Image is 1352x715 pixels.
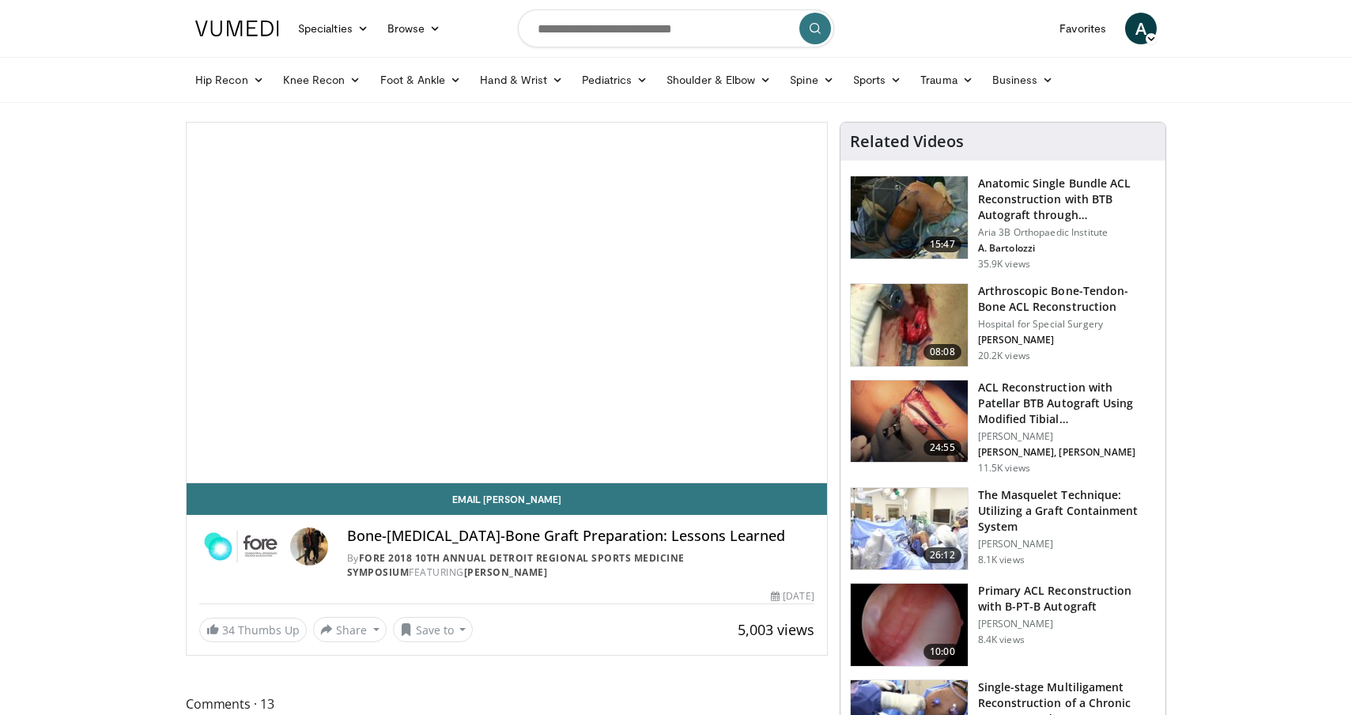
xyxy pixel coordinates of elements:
span: 10:00 [923,644,961,660]
span: 26:12 [923,547,961,563]
span: Comments 13 [186,694,828,714]
span: 24:55 [923,440,961,456]
p: 8.1K views [978,554,1025,566]
p: [PERSON_NAME] [978,618,1156,630]
span: 08:08 [923,344,961,360]
a: 26:12 The Masquelet Technique: Utilizing a Graft Containment System [PERSON_NAME] 8.1K views [850,487,1156,571]
a: Specialties [289,13,378,44]
a: Trauma [911,64,983,96]
a: 34 Thumbs Up [199,618,307,642]
span: 5,003 views [738,620,814,639]
h3: Arthroscopic Bone-Tendon-Bone ACL Reconstruction [978,283,1156,315]
a: Favorites [1050,13,1116,44]
a: Browse [378,13,451,44]
p: [PERSON_NAME] [978,430,1156,443]
img: 6efd5148-a88b-45db-aace-ac8556b4f1bb.150x105_q85_crop-smart_upscale.jpg [851,488,968,570]
p: 11.5K views [978,462,1030,475]
a: Email [PERSON_NAME] [187,483,827,515]
p: 8.4K views [978,634,1025,646]
a: [PERSON_NAME] [464,566,548,579]
a: Spine [780,64,843,96]
a: 15:47 Anatomic Single Bundle ACL Reconstruction with BTB Autograft through… Aria 3B Orthopaedic I... [850,176,1156,270]
a: 10:00 Primary ACL Reconstruction with B-PT-B Autograft [PERSON_NAME] 8.4K views [850,583,1156,667]
p: [PERSON_NAME], [PERSON_NAME] [978,446,1156,459]
a: 08:08 Arthroscopic Bone-Tendon-Bone ACL Reconstruction Hospital for Special Surgery [PERSON_NAME]... [850,283,1156,367]
p: [PERSON_NAME] [978,538,1156,550]
a: FORE 2018 10th Annual Detroit Regional Sports Medicine Symposium [347,551,685,579]
a: Hand & Wrist [470,64,572,96]
p: 35.9K views [978,258,1030,270]
img: bart_1.png.150x105_q85_crop-smart_upscale.jpg [851,176,968,259]
a: Sports [844,64,912,96]
a: Business [983,64,1063,96]
h3: Primary ACL Reconstruction with B-PT-B Autograft [978,583,1156,615]
span: 15:47 [923,236,961,252]
div: By FEATURING [347,551,814,580]
button: Save to [393,617,474,642]
p: [PERSON_NAME] [978,334,1156,346]
h4: Related Videos [850,132,964,151]
p: Aria 3B Orthopaedic Institute [978,226,1156,239]
input: Search topics, interventions [518,9,834,47]
a: 24:55 ACL Reconstruction with Patellar BTB Autograft Using Modified Tibial… [PERSON_NAME] [PERSON... [850,380,1156,475]
a: Knee Recon [274,64,371,96]
a: Foot & Ankle [371,64,471,96]
img: 9b305f7e-d0e7-4ff0-89c7-5a2a40df8659.150x105_q85_crop-smart_upscale.jpg [851,380,968,463]
p: Hospital for Special Surgery [978,318,1156,331]
h4: Bone-[MEDICAL_DATA]-Bone Graft Preparation: Lessons Learned [347,528,814,545]
div: [DATE] [771,589,814,603]
img: 10063_3.png.150x105_q85_crop-smart_upscale.jpg [851,284,968,366]
a: Shoulder & Elbow [657,64,780,96]
a: A [1125,13,1157,44]
p: A. Bartolozzi [978,242,1156,255]
img: Avatar [290,528,328,566]
img: VuMedi Logo [195,21,279,36]
img: 38888_0000_3.png.150x105_q85_crop-smart_upscale.jpg [851,584,968,666]
h3: The Masquelet Technique: Utilizing a Graft Containment System [978,487,1156,535]
p: 20.2K views [978,350,1030,362]
img: FORE 2018 10th Annual Detroit Regional Sports Medicine Symposium [199,528,284,566]
a: Pediatrics [572,64,657,96]
a: Hip Recon [186,64,274,96]
h3: ACL Reconstruction with Patellar BTB Autograft Using Modified Tibial… [978,380,1156,427]
button: Share [313,617,387,642]
h3: Anatomic Single Bundle ACL Reconstruction with BTB Autograft through… [978,176,1156,223]
span: 34 [222,622,235,637]
video-js: Video Player [187,123,827,483]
